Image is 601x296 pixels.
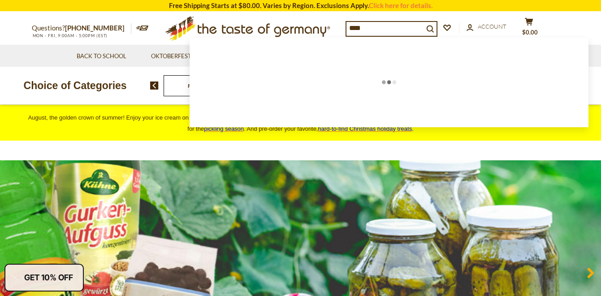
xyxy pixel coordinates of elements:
a: [PHONE_NUMBER] [65,24,125,32]
img: previous arrow [150,82,159,90]
button: $0.00 [516,17,543,40]
span: August, the golden crown of summer! Enjoy your ice cream on a sun-drenched afternoon with unique ... [28,114,573,132]
a: Food By Category [188,82,230,89]
p: Questions? [32,22,131,34]
a: pickling season [204,125,244,132]
span: . [318,125,414,132]
a: hard-to-find Christmas holiday treats [318,125,412,132]
span: MON - FRI, 9:00AM - 5:00PM (EST) [32,33,108,38]
div: Instant Search Results [190,38,588,127]
span: $0.00 [522,29,538,36]
a: Oktoberfest [151,51,197,61]
a: Click here for details. [369,1,432,9]
span: Account [478,23,506,30]
a: Back to School [77,51,126,61]
a: Account [467,22,506,32]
